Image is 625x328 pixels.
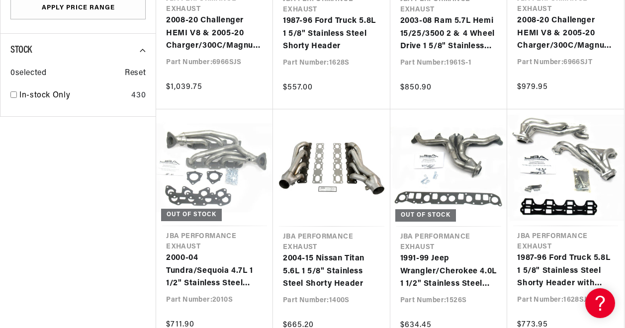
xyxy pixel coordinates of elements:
a: 1991-99 Jeep Wrangler/Cherokee 4.0L 1 1/2" Stainless Steel Shorty Header [400,252,498,291]
div: 430 [131,89,146,102]
a: 2008-20 Challenger HEMI V8 & 2005-20 Charger/300C/Magnum HEMI V8 1 7/8" Stainless Steel Long Tube... [166,14,263,53]
a: 1987-96 Ford Truck 5.8L 1 5/8" Stainless Steel Shorty Header with Metallic Ceramic Coating [517,252,614,290]
a: 2008-20 Challenger HEMI V8 & 2005-20 Charger/300C/Magnum HEMI V8 1 7/8" Long Tube Header with Tit... [517,14,614,53]
span: Stock [10,45,32,55]
span: 0 selected [10,67,46,80]
a: 2000-04 Tundra/Sequoia 4.7L 1 1/2" Stainless Steel Shorty Header [166,252,263,290]
a: 2003-08 Ram 5.7L Hemi 15/25/3500 2 & 4 Wheel Drive 1 5/8" Stainless Steel Shorty Header [400,15,498,53]
span: Reset [125,67,146,80]
a: In-stock Only [19,89,127,102]
a: 1987-96 Ford Truck 5.8L 1 5/8" Stainless Steel Shorty Header [283,15,380,53]
a: 2004-15 Nissan Titan 5.6L 1 5/8" Stainless Steel Shorty Header [283,252,380,291]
